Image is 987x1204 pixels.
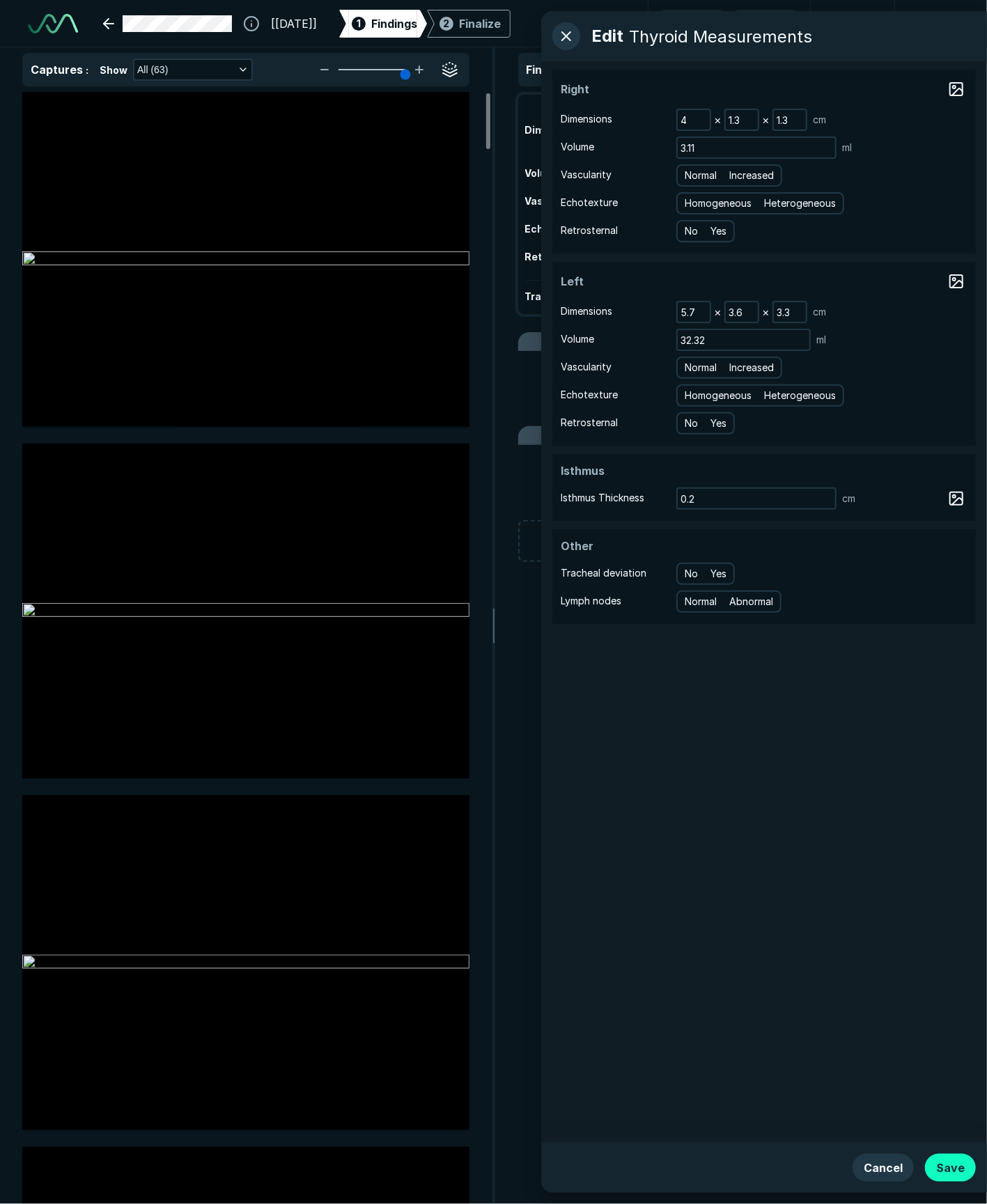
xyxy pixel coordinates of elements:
[561,462,665,479] span: Isthmus
[561,565,646,581] span: Tracheal deviation
[685,168,717,183] span: Normal
[459,15,501,32] div: Finalize
[561,490,644,506] span: Isthmus Thickness
[444,16,450,31] span: 2
[137,62,168,77] span: All (63)
[813,304,826,320] span: cm
[629,26,812,47] div: Thyroid Measurements
[685,388,752,403] span: Homogeneous
[842,491,855,506] span: cm
[561,139,594,155] span: Volume
[28,14,78,33] img: See-Mode Logo
[729,360,774,375] span: Increased
[561,81,665,97] span: Right
[561,415,618,430] span: Retrosternal
[561,223,618,238] span: Retrosternal
[591,24,623,49] span: Edit
[906,10,965,38] button: avatar-name
[685,416,698,431] span: No
[685,566,698,581] span: No
[561,538,665,554] span: Other
[561,304,612,319] span: Dimensions
[685,360,717,375] span: Normal
[660,10,725,38] button: Undo
[561,273,665,290] span: Left
[561,167,612,182] span: Vascularity
[710,566,726,581] span: Yes
[759,302,772,322] div: ×
[733,10,798,38] button: Redo
[22,8,84,39] a: See-Mode Logo
[685,594,717,609] span: Normal
[764,196,836,211] span: Heterogeneous
[427,10,511,38] div: 2Finalize
[371,15,417,32] span: Findings
[561,111,612,127] span: Dimensions
[710,224,726,239] span: Yes
[816,332,826,347] span: ml
[759,110,772,130] div: ×
[685,224,698,239] span: No
[561,593,621,609] span: Lymph nodes
[813,112,826,127] span: cm
[518,520,965,562] button: Create New Finding
[711,110,724,130] div: ×
[853,1154,914,1182] button: Cancel
[729,168,774,183] span: Increased
[525,290,619,302] span: Tracheal deviation
[729,594,773,609] span: Abnormal
[561,387,618,402] span: Echotexture
[100,63,127,77] span: Show
[764,388,836,403] span: Heterogeneous
[339,10,427,38] div: 1Findings
[357,16,361,31] span: 1
[31,63,83,77] span: Captures
[561,331,594,347] span: Volume
[561,359,612,375] span: Vascularity
[271,15,317,32] span: [[DATE]]
[685,196,752,211] span: Homogeneous
[711,302,724,322] div: ×
[710,416,726,431] span: Yes
[925,1154,976,1182] button: Save
[518,426,965,512] li: Excluded from Report (0)No findings excluded from report
[842,140,852,155] span: ml
[527,63,573,77] span: Findings
[561,195,618,210] span: Echotexture
[86,64,88,76] span: :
